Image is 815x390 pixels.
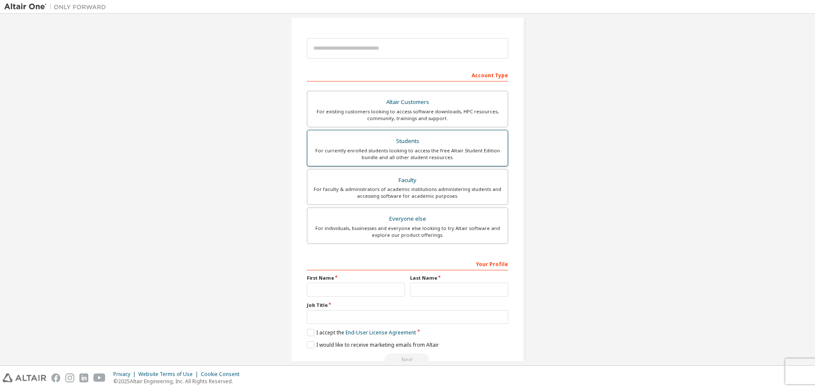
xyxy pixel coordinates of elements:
div: Cookie Consent [201,371,244,378]
label: First Name [307,275,405,281]
div: Privacy [113,371,138,378]
label: Job Title [307,302,508,309]
div: Your Profile [307,257,508,270]
img: Altair One [4,3,110,11]
div: For faculty & administrators of academic institutions administering students and accessing softwa... [312,186,503,199]
div: Read and acccept EULA to continue [307,354,508,366]
div: For existing customers looking to access software downloads, HPC resources, community, trainings ... [312,108,503,122]
label: Last Name [410,275,508,281]
div: Everyone else [312,213,503,225]
p: © 2025 Altair Engineering, Inc. All Rights Reserved. [113,378,244,385]
div: Students [312,135,503,147]
img: altair_logo.svg [3,373,46,382]
label: I would like to receive marketing emails from Altair [307,341,439,348]
img: facebook.svg [51,373,60,382]
a: End-User License Agreement [346,329,416,336]
div: For individuals, businesses and everyone else looking to try Altair software and explore our prod... [312,225,503,238]
img: youtube.svg [93,373,106,382]
img: linkedin.svg [79,373,88,382]
label: I accept the [307,329,416,336]
div: Faculty [312,174,503,186]
div: For currently enrolled students looking to access the free Altair Student Edition bundle and all ... [312,147,503,161]
img: instagram.svg [65,373,74,382]
div: Website Terms of Use [138,371,201,378]
div: Account Type [307,68,508,81]
div: Altair Customers [312,96,503,108]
